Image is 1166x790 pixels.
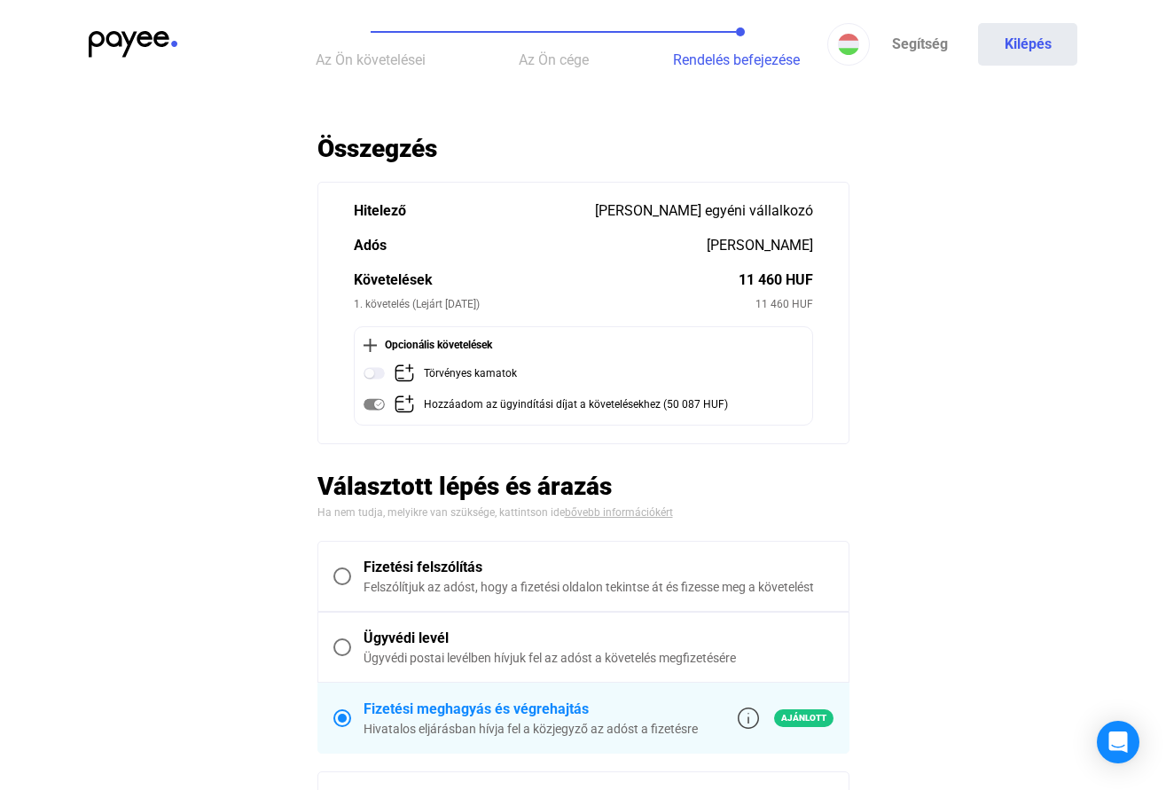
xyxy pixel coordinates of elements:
[978,23,1077,66] button: Kilépés
[317,506,565,519] span: Ha nem tudja, melyikre van szüksége, kattintson ide
[354,235,707,256] div: Adós
[364,394,385,415] img: toggle-on-disabled
[519,51,589,68] span: Az Ön cége
[673,51,800,68] span: Rendelés befejezése
[1097,721,1139,763] div: Open Intercom Messenger
[364,628,833,649] div: Ügyvédi levél
[394,363,415,384] img: add-claim
[317,133,849,164] h2: Összegzés
[870,23,969,66] a: Segítség
[316,51,426,68] span: Az Ön követelései
[827,23,870,66] button: HU
[774,709,833,727] span: Ajánlott
[707,235,813,256] div: [PERSON_NAME]
[755,295,813,313] div: 11 460 HUF
[317,471,849,502] h2: Választott lépés és árazás
[838,34,859,55] img: HU
[364,649,833,667] div: Ügyvédi postai levélben hívjuk fel az adóst a követelés megfizetésére
[364,720,698,738] div: Hivatalos eljárásban hívja fel a közjegyző az adóst a fizetésre
[354,200,595,222] div: Hitelező
[354,295,755,313] div: 1. követelés (Lejárt [DATE])
[364,699,698,720] div: Fizetési meghagyás és végrehajtás
[738,708,759,729] img: info-grey-outline
[738,708,833,729] a: info-grey-outlineAjánlott
[364,578,833,596] div: Felszólítjuk az adóst, hogy a fizetési oldalon tekintse át és fizesse meg a követelést
[364,339,377,352] img: plus-black
[89,31,177,58] img: payee-logo
[739,270,813,291] div: 11 460 HUF
[424,363,517,385] div: Törvényes kamatok
[565,506,673,519] a: bővebb információkért
[595,200,813,222] div: [PERSON_NAME] egyéni vállalkozó
[364,557,833,578] div: Fizetési felszólítás
[364,363,385,384] img: toggle-off
[424,394,728,416] div: Hozzáadom az ügyindítási díjat a követelésekhez (50 087 HUF)
[394,394,415,415] img: add-claim
[364,336,803,354] div: Opcionális követelések
[354,270,739,291] div: Követelések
